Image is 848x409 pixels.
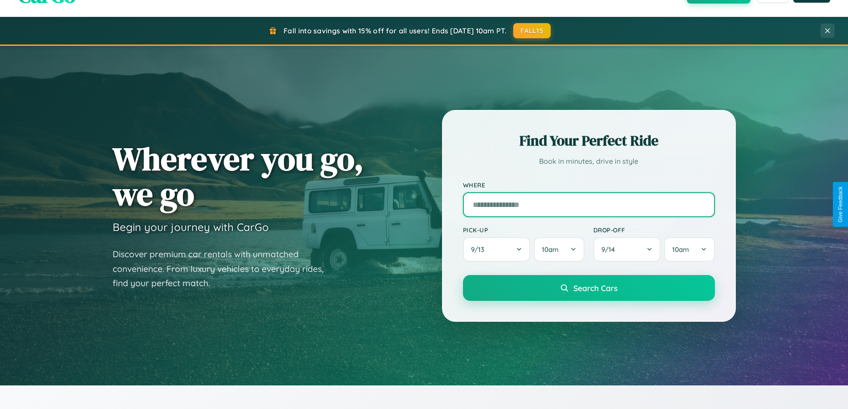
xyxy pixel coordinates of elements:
h3: Begin your journey with CarGo [113,220,269,234]
span: 10am [542,245,559,254]
label: Where [463,181,715,189]
button: 9/13 [463,237,531,262]
span: 9 / 14 [601,245,619,254]
button: 10am [664,237,714,262]
label: Drop-off [593,226,715,234]
button: 10am [534,237,584,262]
h2: Find Your Perfect Ride [463,131,715,150]
h1: Wherever you go, we go [113,141,364,211]
p: Book in minutes, drive in style [463,155,715,168]
span: 10am [672,245,689,254]
button: Search Cars [463,275,715,301]
div: Give Feedback [837,186,844,223]
label: Pick-up [463,226,584,234]
span: 9 / 13 [471,245,489,254]
button: 9/14 [593,237,661,262]
button: FALL15 [513,23,551,38]
span: Search Cars [573,283,617,293]
p: Discover premium car rentals with unmatched convenience. From luxury vehicles to everyday rides, ... [113,247,335,291]
span: Fall into savings with 15% off for all users! Ends [DATE] 10am PT. [284,26,507,35]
